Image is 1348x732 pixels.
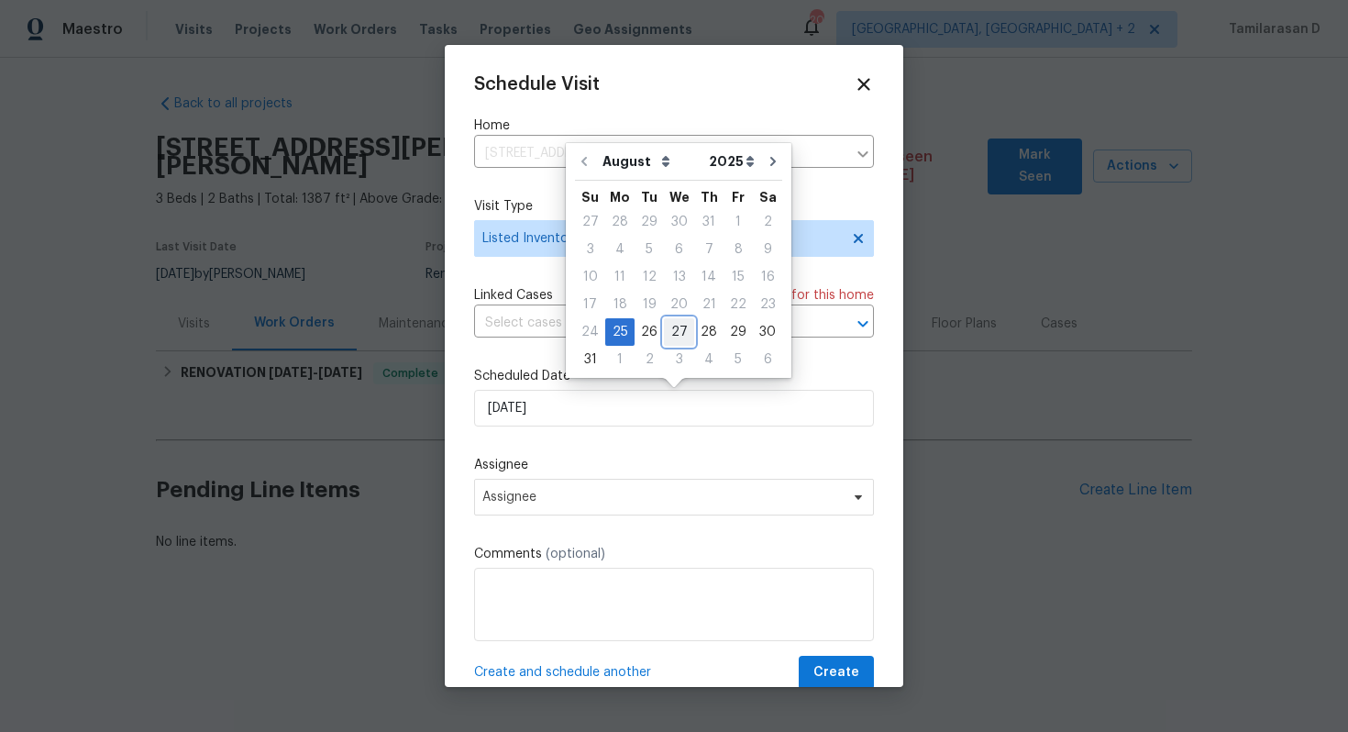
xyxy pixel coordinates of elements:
[694,209,724,235] div: 31
[753,208,782,236] div: Sat Aug 02 2025
[635,264,664,290] div: 12
[610,191,630,204] abbr: Monday
[575,263,605,291] div: Sun Aug 10 2025
[753,319,782,345] div: 30
[759,191,777,204] abbr: Saturday
[482,229,839,248] span: Listed Inventory Diagnostic
[474,139,846,168] input: Enter in an address
[664,346,694,373] div: Wed Sep 03 2025
[694,236,724,263] div: Thu Aug 07 2025
[724,236,753,263] div: Fri Aug 08 2025
[635,346,664,373] div: Tue Sep 02 2025
[664,209,694,235] div: 30
[635,347,664,372] div: 2
[635,319,664,345] div: 26
[753,291,782,318] div: Sat Aug 23 2025
[753,209,782,235] div: 2
[664,264,694,290] div: 13
[694,237,724,262] div: 7
[724,347,753,372] div: 5
[664,237,694,262] div: 6
[575,346,605,373] div: Sun Aug 31 2025
[598,148,704,175] select: Month
[605,208,635,236] div: Mon Jul 28 2025
[753,236,782,263] div: Sat Aug 09 2025
[605,319,635,345] div: 25
[575,347,605,372] div: 31
[575,208,605,236] div: Sun Jul 27 2025
[474,367,874,385] label: Scheduled Date
[664,347,694,372] div: 3
[694,208,724,236] div: Thu Jul 31 2025
[813,661,859,684] span: Create
[635,209,664,235] div: 29
[474,663,651,682] span: Create and schedule another
[635,292,664,317] div: 19
[605,263,635,291] div: Mon Aug 11 2025
[753,292,782,317] div: 23
[694,292,724,317] div: 21
[694,319,724,345] div: 28
[701,191,718,204] abbr: Thursday
[732,191,745,204] abbr: Friday
[575,209,605,235] div: 27
[605,264,635,290] div: 11
[474,456,874,474] label: Assignee
[724,264,753,290] div: 15
[635,291,664,318] div: Tue Aug 19 2025
[605,292,635,317] div: 18
[581,191,599,204] abbr: Sunday
[724,208,753,236] div: Fri Aug 01 2025
[605,236,635,263] div: Mon Aug 04 2025
[753,346,782,373] div: Sat Sep 06 2025
[724,237,753,262] div: 8
[850,311,876,337] button: Open
[641,191,657,204] abbr: Tuesday
[474,286,553,305] span: Linked Cases
[724,292,753,317] div: 22
[724,318,753,346] div: Fri Aug 29 2025
[575,318,605,346] div: Sun Aug 24 2025
[753,264,782,290] div: 16
[635,318,664,346] div: Tue Aug 26 2025
[664,318,694,346] div: Wed Aug 27 2025
[694,291,724,318] div: Thu Aug 21 2025
[669,191,690,204] abbr: Wednesday
[635,208,664,236] div: Tue Jul 29 2025
[753,318,782,346] div: Sat Aug 30 2025
[664,263,694,291] div: Wed Aug 13 2025
[664,236,694,263] div: Wed Aug 06 2025
[546,548,605,560] span: (optional)
[664,208,694,236] div: Wed Jul 30 2025
[575,292,605,317] div: 17
[482,490,842,505] span: Assignee
[664,319,694,345] div: 27
[694,263,724,291] div: Thu Aug 14 2025
[474,75,600,94] span: Schedule Visit
[724,263,753,291] div: Fri Aug 15 2025
[799,656,874,690] button: Create
[664,291,694,318] div: Wed Aug 20 2025
[474,545,874,563] label: Comments
[570,143,598,180] button: Go to previous month
[694,318,724,346] div: Thu Aug 28 2025
[724,291,753,318] div: Fri Aug 22 2025
[753,347,782,372] div: 6
[605,209,635,235] div: 28
[474,309,823,338] input: Select cases
[694,264,724,290] div: 14
[605,346,635,373] div: Mon Sep 01 2025
[724,346,753,373] div: Fri Sep 05 2025
[724,209,753,235] div: 1
[605,318,635,346] div: Mon Aug 25 2025
[605,237,635,262] div: 4
[694,346,724,373] div: Thu Sep 04 2025
[605,291,635,318] div: Mon Aug 18 2025
[474,116,874,135] label: Home
[575,319,605,345] div: 24
[474,390,874,427] input: M/D/YYYY
[704,148,759,175] select: Year
[575,291,605,318] div: Sun Aug 17 2025
[664,292,694,317] div: 20
[635,263,664,291] div: Tue Aug 12 2025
